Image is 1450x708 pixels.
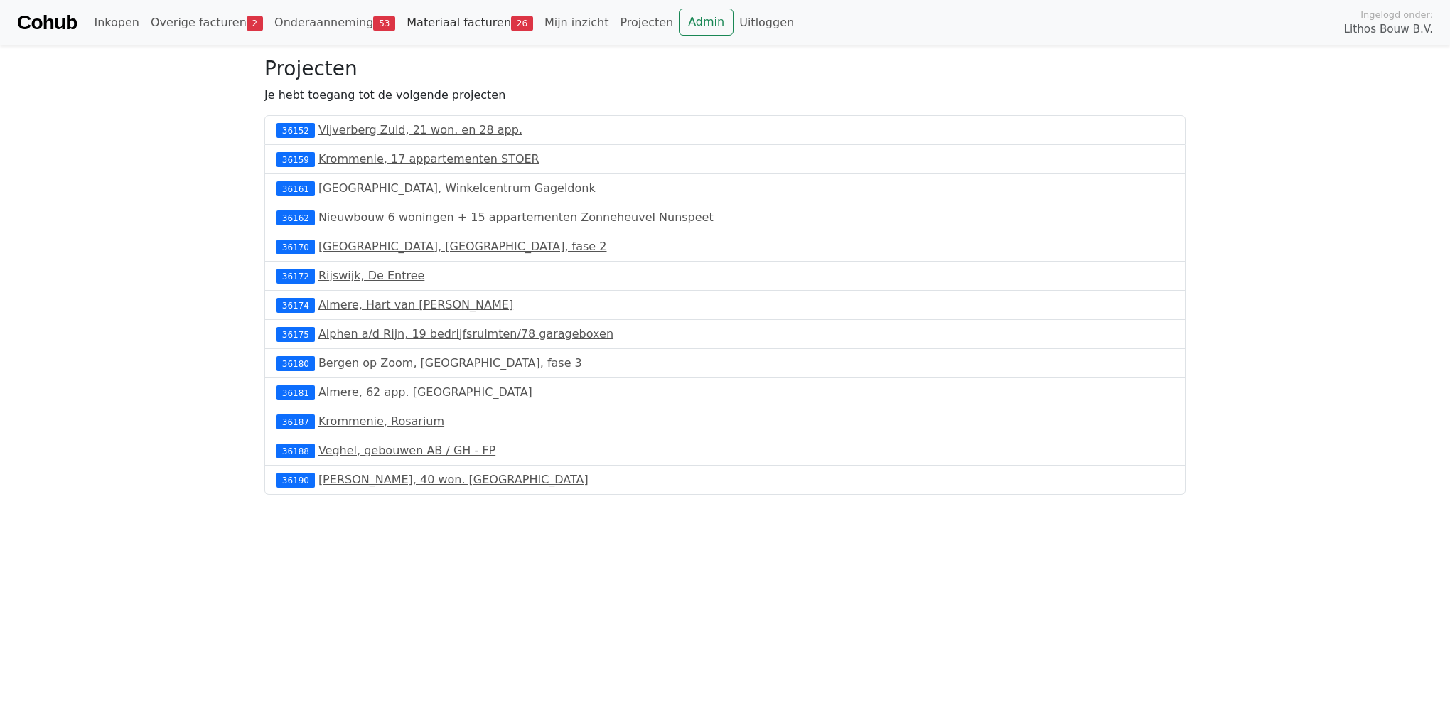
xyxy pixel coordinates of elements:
[276,327,315,341] div: 36175
[1360,8,1433,21] span: Ingelogd onder:
[318,473,589,486] a: [PERSON_NAME], 40 won. [GEOGRAPHIC_DATA]
[511,16,533,31] span: 26
[318,181,596,195] a: [GEOGRAPHIC_DATA], Winkelcentrum Gageldonk
[679,9,734,36] a: Admin
[318,356,582,370] a: Bergen op Zoom, [GEOGRAPHIC_DATA], fase 3
[276,123,315,137] div: 36152
[276,181,315,195] div: 36161
[318,327,613,340] a: Alphen a/d Rijn, 19 bedrijfsruimten/78 garageboxen
[276,269,315,283] div: 36172
[318,414,444,428] a: Krommenie, Rosarium
[276,210,315,225] div: 36162
[1344,21,1433,38] span: Lithos Bouw B.V.
[614,9,679,37] a: Projecten
[145,9,269,37] a: Overige facturen2
[269,9,401,37] a: Onderaanneming53
[276,298,315,312] div: 36174
[264,87,1186,104] p: Je hebt toegang tot de volgende projecten
[276,240,315,254] div: 36170
[276,356,315,370] div: 36180
[88,9,144,37] a: Inkopen
[401,9,539,37] a: Materiaal facturen26
[247,16,263,31] span: 2
[318,152,539,166] a: Krommenie, 17 appartementen STOER
[734,9,800,37] a: Uitloggen
[373,16,395,31] span: 53
[318,123,522,136] a: Vijverberg Zuid, 21 won. en 28 app.
[276,414,315,429] div: 36187
[318,240,607,253] a: [GEOGRAPHIC_DATA], [GEOGRAPHIC_DATA], fase 2
[264,57,1186,81] h3: Projecten
[539,9,615,37] a: Mijn inzicht
[276,473,315,487] div: 36190
[318,444,495,457] a: Veghel, gebouwen AB / GH - FP
[276,152,315,166] div: 36159
[318,210,714,224] a: Nieuwbouw 6 woningen + 15 appartementen Zonneheuvel Nunspeet
[318,298,513,311] a: Almere, Hart van [PERSON_NAME]
[17,6,77,40] a: Cohub
[276,385,315,399] div: 36181
[318,385,532,399] a: Almere, 62 app. [GEOGRAPHIC_DATA]
[276,444,315,458] div: 36188
[318,269,424,282] a: Rijswijk, De Entree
